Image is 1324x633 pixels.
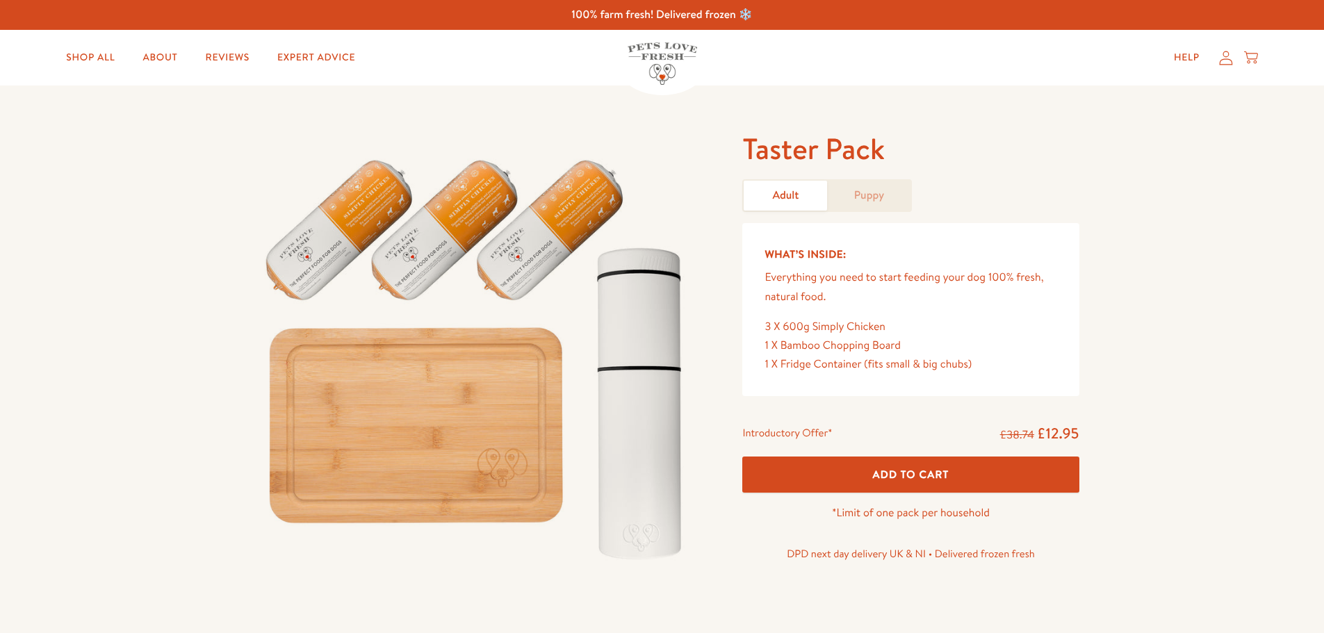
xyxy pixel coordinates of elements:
h5: What’s Inside: [765,245,1056,263]
div: Introductory Offer* [742,424,832,445]
span: 1 X Bamboo Chopping Board [765,338,901,353]
img: Pets Love Fresh [628,42,697,85]
a: Puppy [827,181,910,211]
a: Shop All [55,44,126,72]
a: Reviews [195,44,261,72]
a: Expert Advice [266,44,366,72]
a: Help [1163,44,1211,72]
s: £38.74 [1000,427,1034,443]
div: 1 X Fridge Container (fits small & big chubs) [765,355,1056,374]
span: £12.95 [1037,423,1079,443]
p: Everything you need to start feeding your dog 100% fresh, natural food. [765,268,1056,306]
img: Taster Pack - Adult [245,130,710,575]
span: Add To Cart [873,467,949,482]
p: *Limit of one pack per household [742,504,1079,523]
a: About [131,44,188,72]
p: DPD next day delivery UK & NI • Delivered frozen fresh [742,545,1079,563]
button: Add To Cart [742,457,1079,493]
a: Adult [744,181,827,211]
h1: Taster Pack [742,130,1079,168]
div: 3 X 600g Simply Chicken [765,318,1056,336]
